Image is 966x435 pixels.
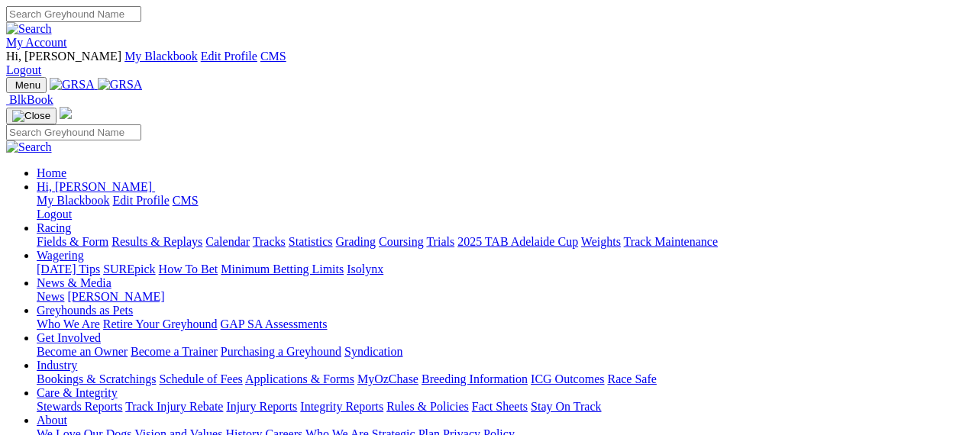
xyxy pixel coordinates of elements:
a: [PERSON_NAME] [67,290,164,303]
a: Become a Trainer [131,345,218,358]
a: Industry [37,359,77,372]
a: Syndication [344,345,402,358]
div: My Account [6,50,960,77]
a: Minimum Betting Limits [221,263,344,275]
a: MyOzChase [357,372,418,385]
a: Retire Your Greyhound [103,317,218,330]
a: 2025 TAB Adelaide Cup [457,235,578,248]
a: Home [37,166,66,179]
a: Weights [581,235,621,248]
div: Get Involved [37,345,960,359]
a: Results & Replays [111,235,202,248]
a: Stay On Track [531,400,601,413]
div: Wagering [37,263,960,276]
a: [DATE] Tips [37,263,100,275]
button: Toggle navigation [6,77,47,93]
a: Care & Integrity [37,386,118,399]
a: My Account [6,36,67,49]
a: Applications & Forms [245,372,354,385]
a: Isolynx [347,263,383,275]
a: Bookings & Scratchings [37,372,156,385]
a: Stewards Reports [37,400,122,413]
a: About [37,414,67,427]
a: Logout [37,208,72,221]
div: Care & Integrity [37,400,960,414]
div: News & Media [37,290,960,304]
a: News & Media [37,276,111,289]
a: BlkBook [6,93,53,106]
img: GRSA [98,78,143,92]
span: Hi, [PERSON_NAME] [6,50,121,63]
a: My Blackbook [37,194,110,207]
a: Race Safe [607,372,656,385]
a: Grading [336,235,376,248]
a: CMS [260,50,286,63]
img: Search [6,140,52,154]
a: GAP SA Assessments [221,317,328,330]
a: Schedule of Fees [159,372,242,385]
a: Wagering [37,249,84,262]
div: Hi, [PERSON_NAME] [37,194,960,221]
a: Fields & Form [37,235,108,248]
a: Greyhounds as Pets [37,304,133,317]
a: Statistics [289,235,333,248]
a: Breeding Information [422,372,528,385]
a: My Blackbook [124,50,198,63]
a: Track Maintenance [624,235,718,248]
a: ICG Outcomes [531,372,604,385]
a: Racing [37,221,71,234]
a: Track Injury Rebate [125,400,223,413]
img: logo-grsa-white.png [60,107,72,119]
img: Search [6,22,52,36]
a: CMS [173,194,199,207]
a: Purchasing a Greyhound [221,345,341,358]
a: Injury Reports [226,400,297,413]
a: Rules & Policies [386,400,469,413]
img: GRSA [50,78,95,92]
a: Trials [426,235,454,248]
button: Toggle navigation [6,108,57,124]
a: Logout [6,63,41,76]
div: Greyhounds as Pets [37,317,960,331]
input: Search [6,6,141,22]
input: Search [6,124,141,140]
a: Tracks [253,235,286,248]
span: BlkBook [9,93,53,106]
div: Racing [37,235,960,249]
a: Hi, [PERSON_NAME] [37,180,155,193]
a: Fact Sheets [472,400,528,413]
a: News [37,290,64,303]
span: Menu [15,79,40,91]
a: Edit Profile [113,194,170,207]
img: Close [12,110,50,122]
a: Edit Profile [201,50,257,63]
span: Hi, [PERSON_NAME] [37,180,152,193]
a: SUREpick [103,263,155,275]
div: Industry [37,372,960,386]
a: Get Involved [37,331,101,344]
a: Become an Owner [37,345,128,358]
a: Who We Are [37,317,100,330]
a: Integrity Reports [300,400,383,413]
a: How To Bet [159,263,218,275]
a: Coursing [379,235,424,248]
a: Calendar [205,235,250,248]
